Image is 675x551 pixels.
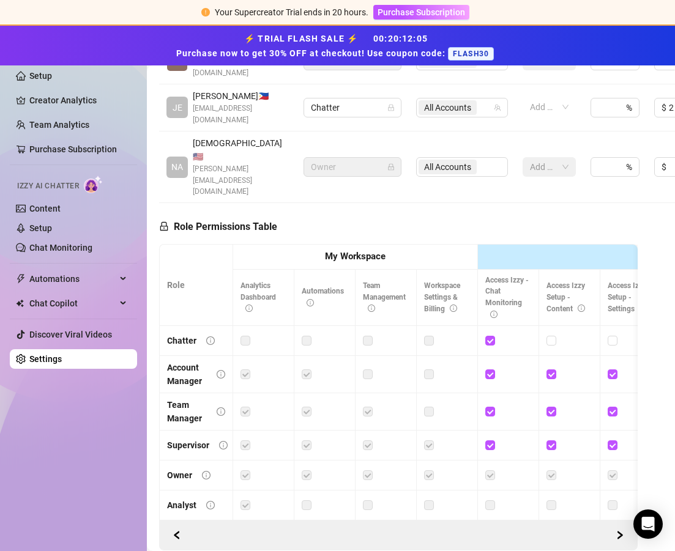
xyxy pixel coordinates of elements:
[29,120,89,130] a: Team Analytics
[84,176,103,193] img: AI Chatter
[378,7,465,17] span: Purchase Subscription
[29,71,52,81] a: Setup
[17,180,79,192] span: Izzy AI Chatter
[167,334,196,347] div: Chatter
[16,299,24,308] img: Chat Copilot
[373,34,428,43] span: 00 : 20 : 12 : 05
[448,47,494,61] span: FLASH30
[608,281,647,313] span: Access Izzy Setup - Settings
[167,468,192,482] div: Owner
[325,251,386,262] strong: My Workspace
[307,299,314,306] span: info-circle
[616,531,624,539] span: right
[387,104,395,111] span: lock
[206,336,215,345] span: info-circle
[173,531,181,539] span: left
[176,48,448,58] strong: Purchase now to get 30% OFF at checkout! Use coupon code:
[167,438,209,452] div: Supervisor
[217,407,225,416] span: info-circle
[311,158,394,176] span: Owner
[29,91,127,110] a: Creator Analytics
[311,98,394,117] span: Chatter
[363,281,406,313] span: Team Management
[424,101,471,114] span: All Accounts
[387,163,395,171] span: lock
[206,501,215,509] span: info-circle
[29,354,62,364] a: Settings
[193,56,289,79] span: [EMAIL_ADDRESS][DOMAIN_NAME]
[193,103,289,126] span: [EMAIL_ADDRESS][DOMAIN_NAME]
[176,34,499,58] strong: ⚡ TRIAL FLASH SALE ⚡
[610,525,630,545] button: Scroll Backward
[29,204,61,213] a: Content
[546,281,585,313] span: Access Izzy Setup - Content
[29,144,117,154] a: Purchase Subscription
[193,136,289,163] span: [DEMOGRAPHIC_DATA] 🇺🇸
[494,104,501,111] span: team
[201,8,210,17] span: exclamation-circle
[193,163,289,198] span: [PERSON_NAME][EMAIL_ADDRESS][DOMAIN_NAME]
[159,220,277,234] h5: Role Permissions Table
[373,5,469,20] button: Purchase Subscription
[245,305,253,312] span: info-circle
[217,370,225,379] span: info-circle
[29,330,112,339] a: Discover Viral Videos
[215,7,368,17] span: Your Supercreator Trial ends in 20 hours.
[241,281,276,313] span: Analytics Dashboard
[490,311,498,318] span: info-circle
[160,245,233,326] th: Role
[173,101,182,114] span: JE
[424,281,460,313] span: Workspace Settings & Billing
[193,89,289,103] span: [PERSON_NAME] 🇵🇭
[16,274,26,284] span: thunderbolt
[219,441,228,449] span: info-circle
[302,287,344,307] span: Automations
[633,509,663,539] div: Open Intercom Messenger
[167,398,207,425] div: Team Manager
[202,471,211,479] span: info-circle
[167,498,196,512] div: Analyst
[29,269,116,289] span: Automations
[373,7,469,17] a: Purchase Subscription
[29,223,52,233] a: Setup
[450,305,457,312] span: info-circle
[485,276,529,319] span: Access Izzy - Chat Monitoring
[419,100,477,115] span: All Accounts
[171,160,183,174] span: NA
[29,243,92,253] a: Chat Monitoring
[167,525,187,545] button: Scroll Forward
[29,294,116,313] span: Chat Copilot
[578,305,585,312] span: info-circle
[167,361,207,388] div: Account Manager
[368,305,375,312] span: info-circle
[159,221,169,231] span: lock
